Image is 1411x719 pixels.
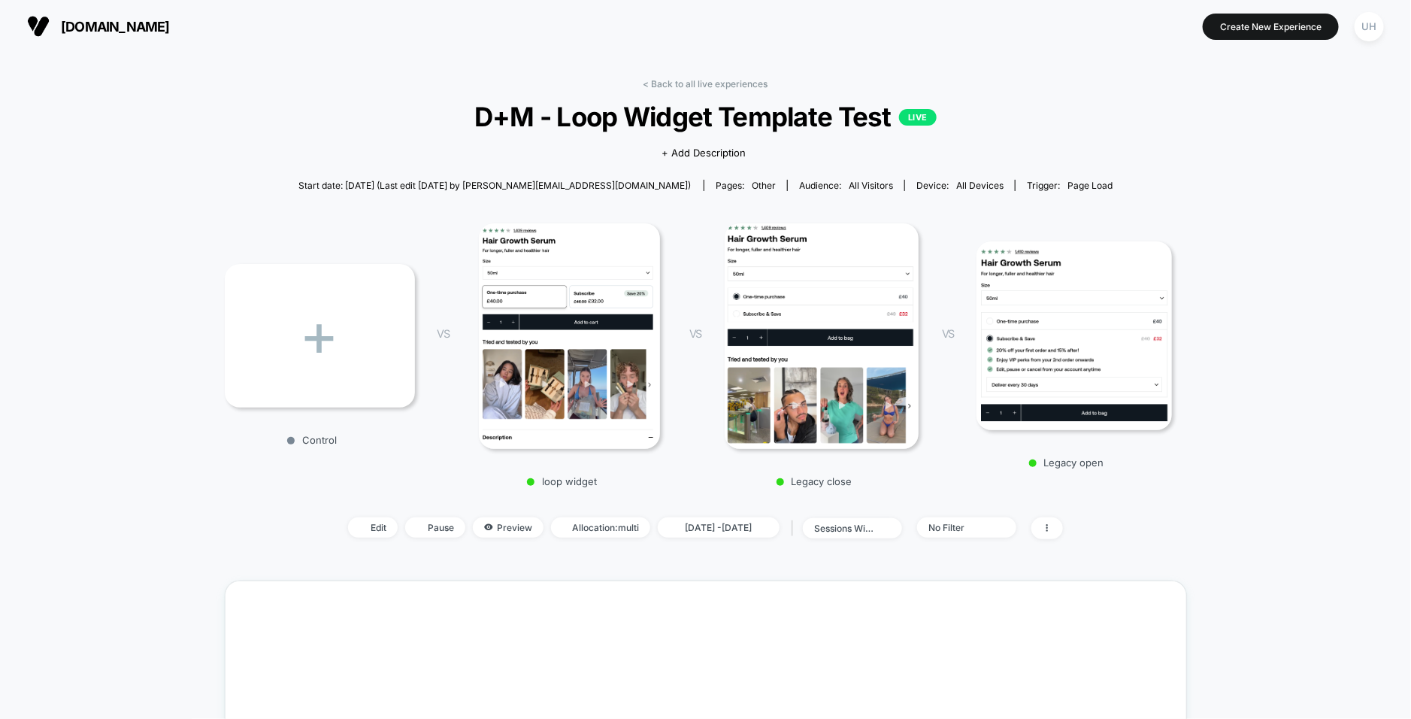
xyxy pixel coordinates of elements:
[23,14,174,38] button: [DOMAIN_NAME]
[1350,11,1388,42] button: UH
[1355,12,1384,41] div: UH
[27,15,50,38] img: Visually logo
[658,517,780,538] span: [DATE] - [DATE]
[904,180,1015,191] span: Device:
[662,146,746,161] span: + Add Description
[942,327,954,340] span: VS
[1203,14,1339,40] button: Create New Experience
[928,522,989,533] div: No Filter
[899,109,937,126] p: LIVE
[551,517,650,538] span: Allocation: multi
[479,223,660,449] img: loop widget main
[438,327,450,340] span: VS
[752,180,776,191] span: other
[787,517,803,539] span: |
[814,523,874,534] div: sessions with impression
[643,78,768,89] a: < Back to all live experiences
[716,475,912,487] p: Legacy close
[217,434,407,446] p: Control
[849,180,893,191] span: All Visitors
[405,517,465,538] span: Pause
[976,241,1172,431] img: Legacy open main
[348,517,398,538] span: Edit
[61,19,170,35] span: [DOMAIN_NAME]
[273,101,1139,132] span: D+M - Loop Widget Template Test
[969,457,1164,469] p: Legacy open
[225,264,415,408] div: +
[716,180,776,191] div: Pages:
[1067,180,1113,191] span: Page Load
[725,223,919,449] img: Legacy close main
[1027,180,1113,191] div: Trigger:
[473,517,544,538] span: Preview
[956,180,1004,191] span: all devices
[799,180,893,191] div: Audience:
[465,475,660,487] p: loop widget
[689,327,701,340] span: VS
[298,180,691,191] span: Start date: [DATE] (Last edit [DATE] by [PERSON_NAME][EMAIL_ADDRESS][DOMAIN_NAME])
